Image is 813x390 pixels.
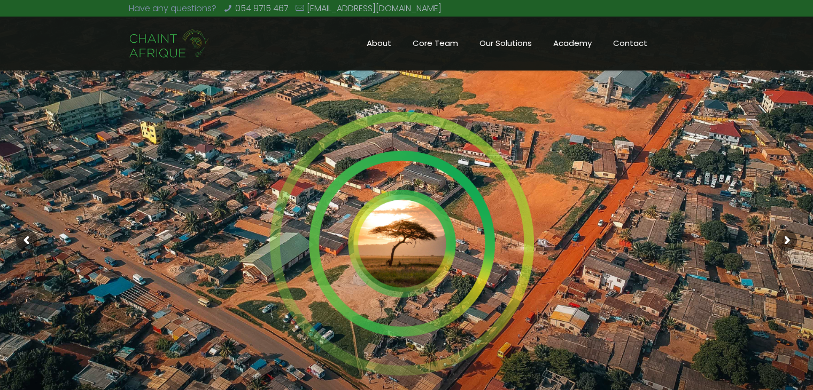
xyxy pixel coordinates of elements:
img: Chaint_Afrique-20 [129,28,210,60]
a: Core Team [402,17,469,70]
a: Chaint Afrique [129,17,210,70]
a: Contact [602,17,658,70]
a: 054 9715 467 [235,2,288,14]
span: Academy [543,35,602,51]
span: Our Solutions [469,35,543,51]
a: Our Solutions [469,17,543,70]
a: About [356,17,402,70]
a: Academy [543,17,602,70]
a: [EMAIL_ADDRESS][DOMAIN_NAME] [307,2,442,14]
span: Core Team [402,35,469,51]
span: Contact [602,35,658,51]
span: About [356,35,402,51]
